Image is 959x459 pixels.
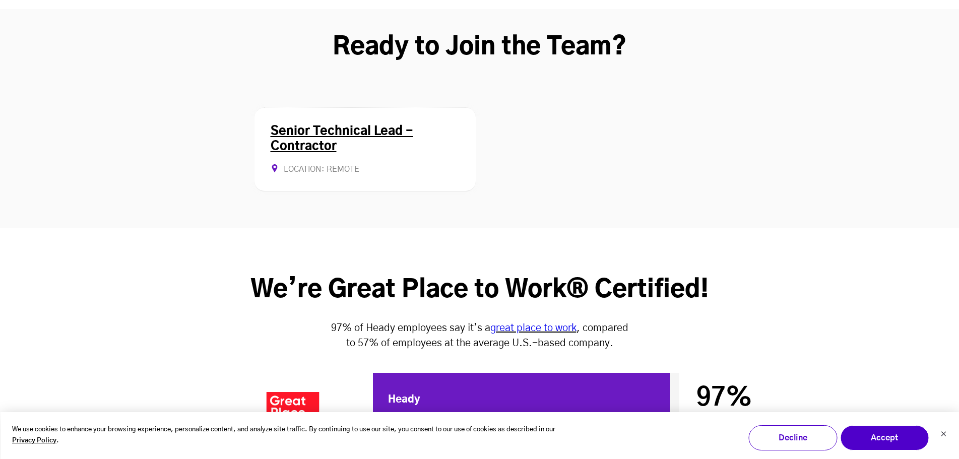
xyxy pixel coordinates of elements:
[271,164,460,175] div: Location: Remote
[748,425,837,450] button: Decline
[490,323,577,333] a: great place to work
[329,320,631,351] p: 97% of Heady employees say it’s a , compared to 57% of employees at the average U.S.-based company.
[696,385,752,411] span: 97%
[840,425,929,450] button: Accept
[156,32,803,62] h2: Ready to Join the Team?
[388,394,420,406] div: Heady
[12,435,56,447] a: Privacy Policy
[940,430,946,440] button: Dismiss cookie banner
[12,424,563,447] p: We use cookies to enhance your browsing experience, personalize content, and analyze site traffic...
[271,125,413,153] a: Senior Technical Lead - Contractor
